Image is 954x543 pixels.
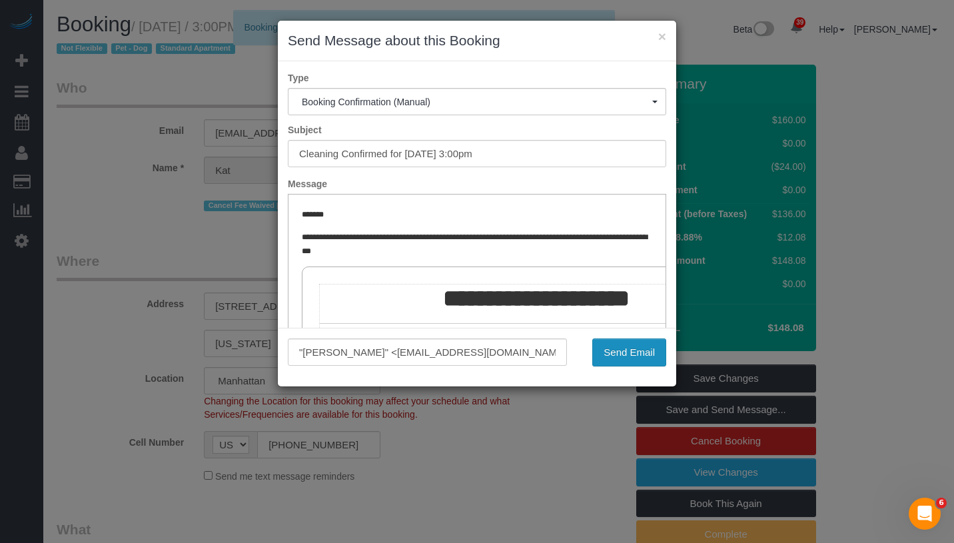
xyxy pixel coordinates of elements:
label: Subject [278,123,676,137]
label: Type [278,71,676,85]
iframe: Rich Text Editor, editor1 [288,195,666,402]
input: Subject [288,140,666,167]
span: 6 [936,498,947,508]
iframe: Intercom live chat [909,498,941,530]
span: Booking Confirmation (Manual) [302,97,652,107]
button: × [658,29,666,43]
label: Message [278,177,676,191]
button: Send Email [592,338,666,366]
button: Booking Confirmation (Manual) [288,88,666,115]
h3: Send Message about this Booking [288,31,666,51]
